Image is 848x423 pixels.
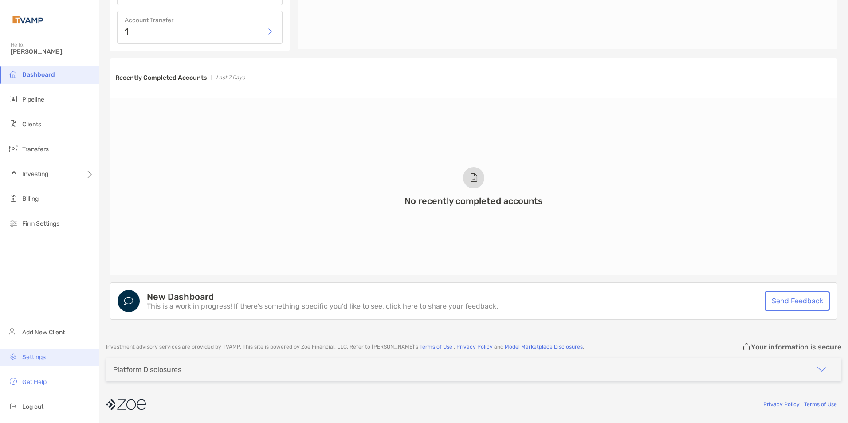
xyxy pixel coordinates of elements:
img: logout icon [8,401,19,411]
img: billing icon [8,193,19,204]
img: firm-settings icon [8,218,19,228]
div: Platform Disclosures [113,365,181,374]
h3: Recently Completed Accounts [115,74,207,82]
span: Clients [22,121,41,128]
a: Privacy Policy [763,401,800,407]
a: Privacy Policy [456,344,493,350]
a: Model Marketplace Disclosures [505,344,583,350]
img: Zoe Logo [11,4,45,35]
span: Dashboard [22,71,55,78]
h4: Account Transfer [125,16,275,24]
a: Terms of Use [804,401,837,407]
img: investing icon [8,168,19,179]
img: clients icon [8,118,19,129]
img: transfers icon [8,143,19,154]
span: Pipeline [22,96,44,103]
a: Send Feedback [765,291,830,311]
img: company logo [106,395,146,415]
h3: No recently completed accounts [404,196,543,206]
p: 1 [125,27,129,36]
img: get-help icon [8,376,19,387]
span: Firm Settings [22,220,59,227]
span: Log out [22,403,43,411]
p: This is a work in progress! If there’s something specific you’d like to see, click here to share ... [147,303,498,310]
img: pipeline icon [8,94,19,104]
img: dashboard icon [8,69,19,79]
span: Get Help [22,378,47,386]
p: Investment advisory services are provided by TVAMP . This site is powered by Zoe Financial, LLC. ... [106,344,584,350]
img: icon arrow [817,364,827,375]
h4: New Dashboard [147,292,498,301]
p: Last 7 Days [216,72,245,83]
a: Terms of Use [420,344,452,350]
span: Investing [22,170,48,178]
span: Add New Client [22,329,65,336]
img: add_new_client icon [8,326,19,337]
img: settings icon [8,351,19,362]
span: Settings [22,353,46,361]
span: Transfers [22,145,49,153]
span: [PERSON_NAME]! [11,48,94,55]
span: Billing [22,195,39,203]
p: Your information is secure [751,343,841,351]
